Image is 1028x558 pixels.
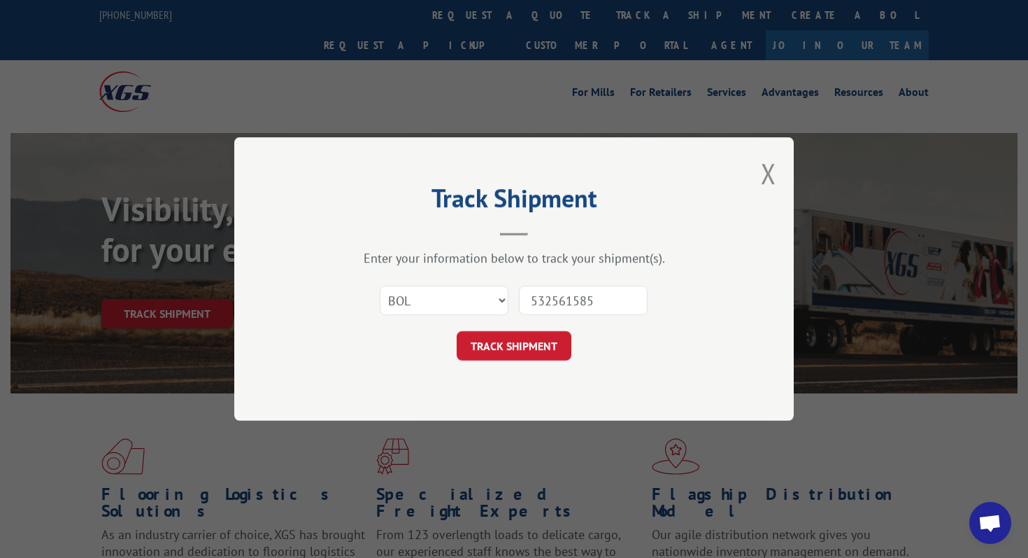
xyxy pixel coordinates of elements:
[761,155,776,192] button: Close modal
[304,188,724,215] h2: Track Shipment
[969,502,1011,544] a: Open chat
[457,331,571,361] button: TRACK SHIPMENT
[304,250,724,266] div: Enter your information below to track your shipment(s).
[519,286,648,315] input: Number(s)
